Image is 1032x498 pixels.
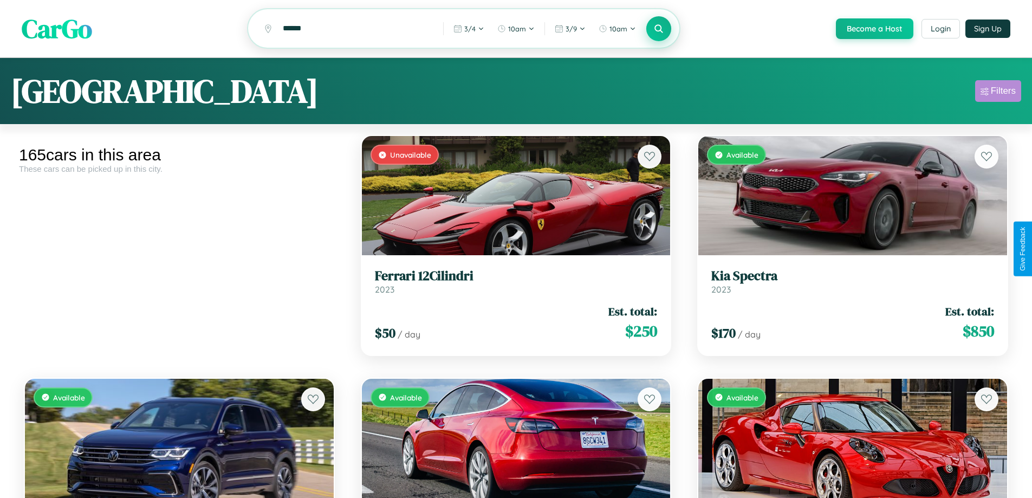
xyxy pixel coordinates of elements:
div: Give Feedback [1019,227,1027,271]
a: Kia Spectra2023 [711,268,994,295]
button: Filters [975,80,1021,102]
div: 165 cars in this area [19,146,340,164]
span: CarGo [22,11,92,47]
button: Sign Up [965,20,1010,38]
span: / day [738,329,761,340]
button: Login [921,19,960,38]
span: 10am [508,24,526,33]
span: $ 170 [711,324,736,342]
span: / day [398,329,420,340]
span: 3 / 9 [566,24,577,33]
a: Ferrari 12Cilindri2023 [375,268,658,295]
span: 2023 [375,284,394,295]
span: $ 250 [625,320,657,342]
span: 3 / 4 [464,24,476,33]
button: 3/4 [448,20,490,37]
h3: Ferrari 12Cilindri [375,268,658,284]
h1: [GEOGRAPHIC_DATA] [11,69,319,113]
span: $ 50 [375,324,395,342]
span: Est. total: [945,303,994,319]
span: Available [390,393,422,402]
span: Est. total: [608,303,657,319]
span: $ 850 [963,320,994,342]
span: Available [726,393,758,402]
div: Filters [991,86,1016,96]
button: 3/9 [549,20,591,37]
button: 10am [593,20,641,37]
div: These cars can be picked up in this city. [19,164,340,173]
span: 10am [609,24,627,33]
span: Available [726,150,758,159]
span: Available [53,393,85,402]
h3: Kia Spectra [711,268,994,284]
span: Unavailable [390,150,431,159]
button: 10am [492,20,540,37]
button: Become a Host [836,18,913,39]
span: 2023 [711,284,731,295]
